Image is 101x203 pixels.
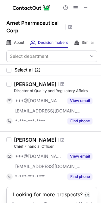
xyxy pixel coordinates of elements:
[13,4,51,11] img: ContactOut v5.3.10
[15,67,41,72] span: Select all (2)
[10,53,48,59] div: Select department
[6,19,63,34] h1: Arnet Pharmaceutical Corp
[38,40,68,45] span: Decision makers
[14,40,24,45] span: About
[13,192,91,197] header: Looking for more prospects? 👀
[15,164,81,169] span: [EMAIL_ADDRESS][DOMAIN_NAME]
[67,98,92,104] button: Reveal Button
[14,81,56,87] div: [PERSON_NAME]
[67,118,92,124] button: Reveal Button
[15,98,64,104] span: ***@[DOMAIN_NAME]
[82,40,94,45] span: Similar
[15,108,81,114] span: [EMAIL_ADDRESS][DOMAIN_NAME]
[15,153,64,159] span: ***@[DOMAIN_NAME]
[67,173,92,180] button: Reveal Button
[14,137,56,143] div: [PERSON_NAME]
[14,144,97,149] div: Chief Financial Officer
[67,153,92,159] button: Reveal Button
[14,88,97,94] div: Director of Quality and Regulatory Affairs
